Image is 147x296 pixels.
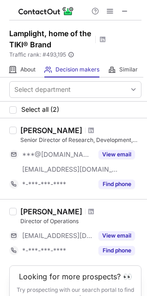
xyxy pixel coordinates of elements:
[9,28,92,50] h1: Lamplight, home of the TIKI® Brand
[98,180,135,189] button: Reveal Button
[98,246,135,255] button: Reveal Button
[14,85,71,94] div: Select department
[98,150,135,159] button: Reveal Button
[22,232,93,240] span: [EMAIL_ADDRESS][DOMAIN_NAME]
[22,165,118,174] span: [EMAIL_ADDRESS][DOMAIN_NAME]
[21,106,59,113] span: Select all (2)
[20,126,82,135] div: [PERSON_NAME]
[22,150,93,159] span: ***@[DOMAIN_NAME]
[119,66,138,73] span: Similar
[9,51,66,58] span: Traffic rank: # 493,195
[20,66,36,73] span: About
[19,272,132,281] header: Looking for more prospects? 👀
[55,66,99,73] span: Decision makers
[20,217,141,225] div: Director of Operations
[18,6,74,17] img: ContactOut v5.3.10
[20,136,141,144] div: Senior Director of Research, Development, and Engineering
[20,207,82,216] div: [PERSON_NAME]
[98,231,135,240] button: Reveal Button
